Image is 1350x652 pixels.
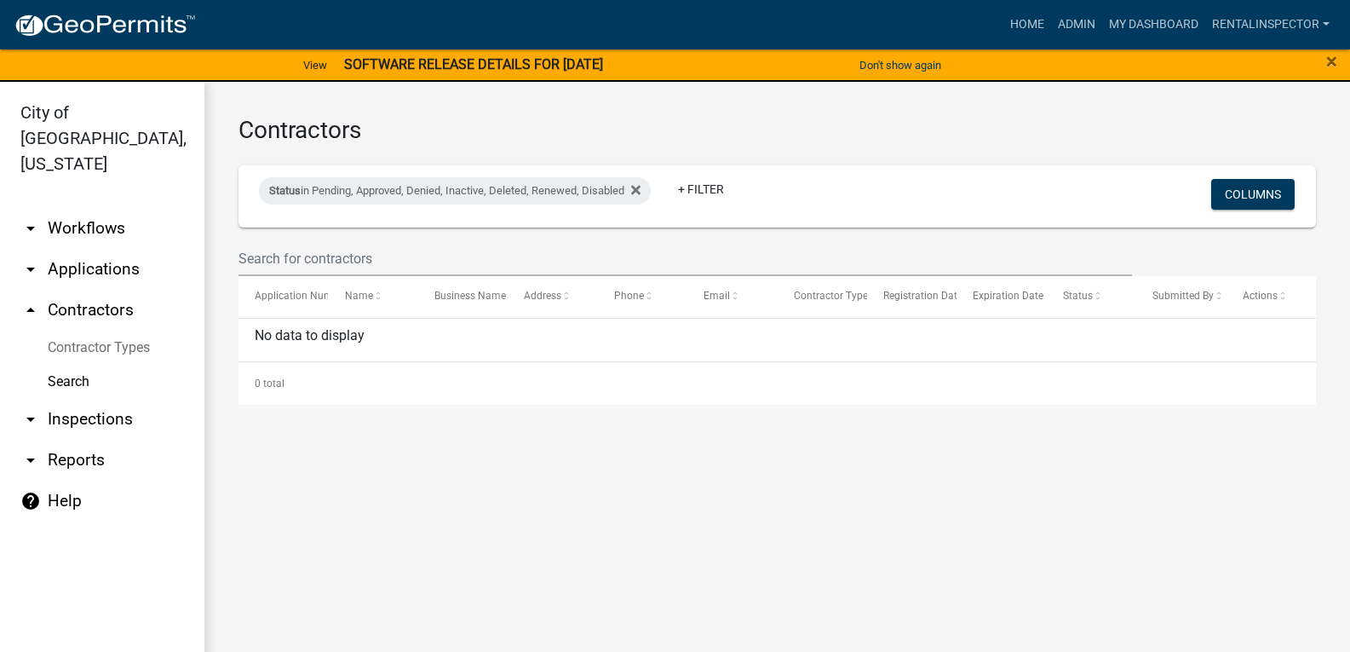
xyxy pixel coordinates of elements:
[1063,290,1093,302] span: Status
[1326,49,1337,73] span: ×
[20,491,41,511] i: help
[255,290,348,302] span: Application Number
[1152,290,1214,302] span: Submitted By
[1003,9,1051,41] a: Home
[614,290,644,302] span: Phone
[1226,276,1315,317] datatable-header-cell: Actions
[259,177,651,205] div: in Pending, Approved, Denied, Inactive, Deleted, Renewed, Disabled
[20,259,41,280] i: arrow_drop_down
[1211,179,1295,210] button: Columns
[1047,276,1136,317] datatable-header-cell: Status
[238,319,1316,361] div: No data to display
[345,290,373,302] span: Name
[883,290,962,302] span: Registration Date
[238,276,328,317] datatable-header-cell: Application Number
[418,276,508,317] datatable-header-cell: Business Name
[664,174,738,205] a: + Filter
[867,276,956,317] datatable-header-cell: Registration Date
[344,56,603,72] strong: SOFTWARE RELEASE DETAILS FOR [DATE]
[973,290,1043,302] span: Expiration Date
[269,184,301,197] span: Status
[777,276,866,317] datatable-header-cell: Contractor Type
[238,241,1132,276] input: Search for contractors
[20,300,41,320] i: arrow_drop_up
[956,276,1046,317] datatable-header-cell: Expiration Date
[853,51,948,79] button: Don't show again
[328,276,417,317] datatable-header-cell: Name
[1205,9,1336,41] a: rentalinspector
[704,290,730,302] span: Email
[1326,51,1337,72] button: Close
[20,409,41,430] i: arrow_drop_down
[508,276,597,317] datatable-header-cell: Address
[20,450,41,470] i: arrow_drop_down
[238,362,1316,405] div: 0 total
[794,290,868,302] span: Contractor Type
[20,218,41,239] i: arrow_drop_down
[1051,9,1102,41] a: Admin
[598,276,687,317] datatable-header-cell: Phone
[1102,9,1205,41] a: My Dashboard
[687,276,777,317] datatable-header-cell: Email
[238,116,1316,145] h3: Contractors
[296,51,334,79] a: View
[1136,276,1226,317] datatable-header-cell: Submitted By
[434,290,506,302] span: Business Name
[524,290,561,302] span: Address
[1243,290,1278,302] span: Actions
